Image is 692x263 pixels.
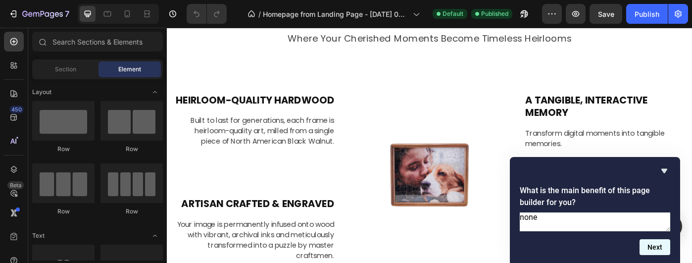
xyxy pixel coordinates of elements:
span: Default [443,9,463,18]
h2: What is the main benefit of this page builder for you? [520,185,670,209]
button: Save [590,4,622,24]
span: Toggle open [147,84,163,100]
div: Row [100,207,163,216]
h2: A TANGIBLE, INTERACTIVE MEMORY [404,74,587,105]
p: Transform digital moments into tangible memories. [405,113,586,137]
h2: THE UNBOXING RITUAL [404,194,587,210]
button: Next question [640,239,670,255]
span: Homepage from Landing Page - [DATE] 08:05:27 [263,9,409,19]
div: What is the main benefit of this page builder for you? [520,165,670,255]
h2: HEIRLOOM-QUALITY HARDWOOD [7,74,190,91]
span: Save [598,10,614,18]
div: Row [32,145,95,154]
button: 7 [4,4,74,24]
span: Layout [32,88,51,97]
p: Where Your Cherished Moments Become Timeless Heirlooms [8,4,586,20]
span: Element [118,65,141,74]
div: Row [100,145,163,154]
span: / [258,9,261,19]
span: Published [481,9,508,18]
h2: ARTISAN CRAFTED & ENGRAVED [7,191,190,208]
textarea: What is the main benefit of this page builder for you? [520,212,670,231]
span: Toggle open [147,228,163,244]
div: 450 [9,105,24,113]
p: A luxurious unboxing experience: your PhotoGrain Puzzle, nestled in velvet and tied with a "just ... [405,218,586,254]
div: Row [32,207,95,216]
p: 7 [65,8,69,20]
button: Hide survey [658,165,670,177]
button: Publish [626,4,668,24]
div: Undo/Redo [187,4,227,24]
iframe: Design area [167,28,692,263]
img: Alt Image [206,108,389,229]
p: Built to last for generations, each frame is heirloom-quality art, milled from a single piece of ... [8,99,189,135]
div: Publish [635,9,659,19]
span: Section [55,65,76,74]
span: Text [32,231,45,240]
div: Beta [7,181,24,189]
input: Search Sections & Elements [32,32,163,52]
